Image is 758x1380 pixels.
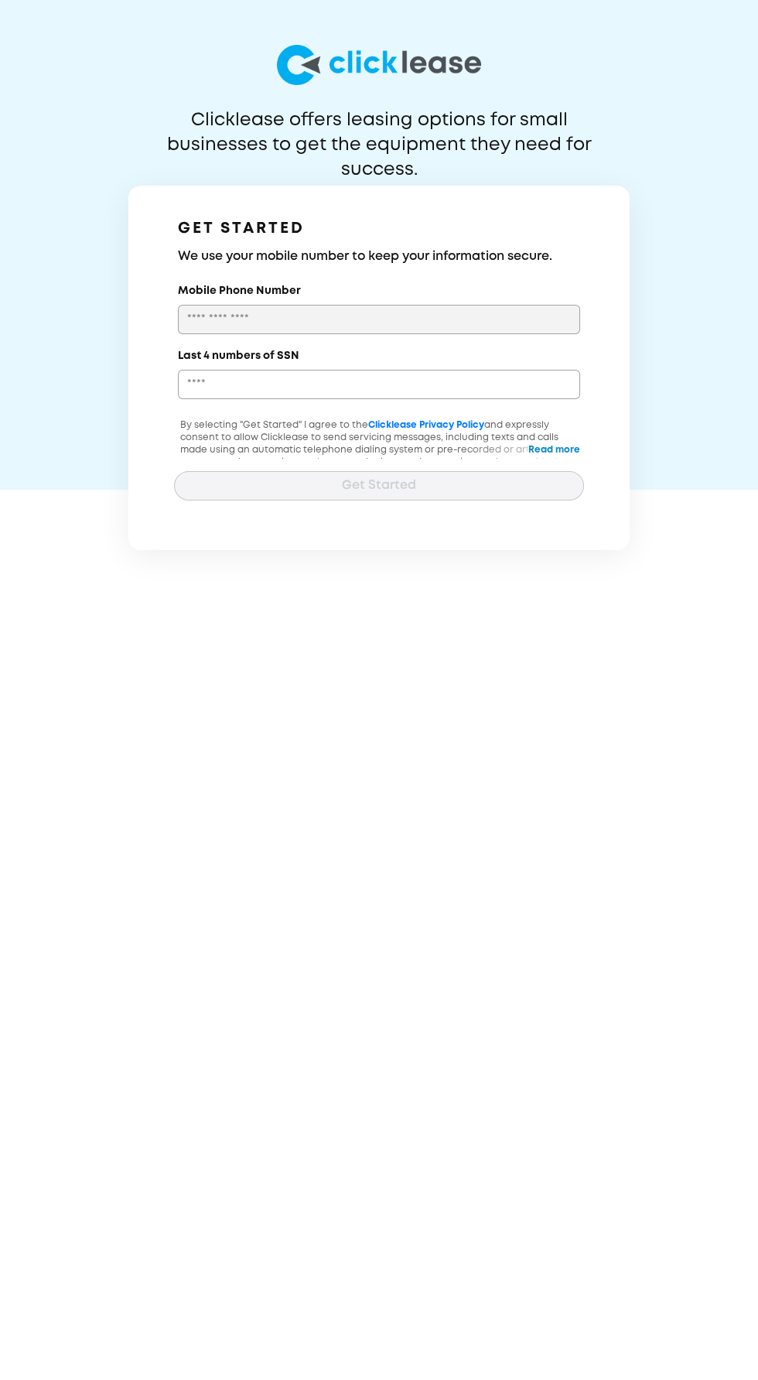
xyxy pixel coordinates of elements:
h3: We use your mobile number to keep your information secure. [178,248,580,266]
a: Clicklease Privacy Policy [368,421,484,429]
p: Clicklease offers leasing options for small businesses to get the equipment they need for success. [129,108,629,158]
button: Get Started [174,471,584,500]
p: By selecting "Get Started" I agree to the and expressly consent to allow Clicklease to send servi... [174,419,584,494]
label: Last 4 numbers of SSN [178,348,299,364]
label: Mobile Phone Number [178,283,301,299]
img: logo-larg [277,45,481,85]
h1: GET STARTED [178,217,580,241]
